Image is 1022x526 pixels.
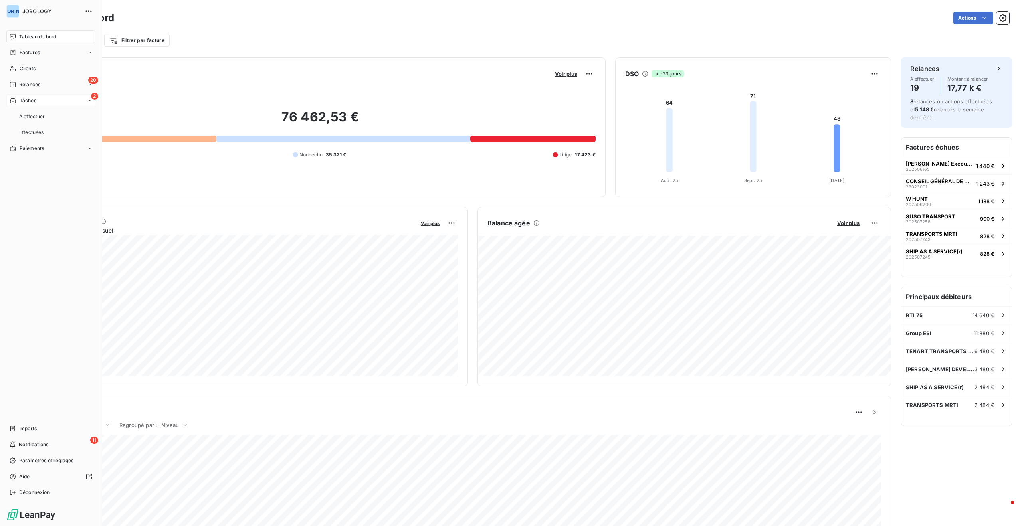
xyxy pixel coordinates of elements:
[976,163,994,169] span: 1 440 €
[906,248,963,255] span: SHIP AS A SERVICE(r)
[901,287,1012,306] h6: Principaux débiteurs
[978,198,994,204] span: 1 188 €
[20,145,44,152] span: Paiements
[974,348,994,354] span: 6 480 €
[901,210,1012,227] button: SUSO TRANSPORT202507258900 €
[20,65,36,72] span: Clients
[88,77,98,84] span: 20
[20,97,36,104] span: Tâches
[906,184,927,189] span: 23023001
[91,93,98,100] span: 2
[837,220,860,226] span: Voir plus
[974,366,994,372] span: 3 480 €
[906,213,955,219] span: SUSO TRANSPORT
[947,81,988,94] h4: 17,77 k €
[553,70,580,77] button: Voir plus
[906,231,957,237] span: TRANSPORTS MRTI
[901,245,1012,262] button: SHIP AS A SERVICE(r)202507245828 €
[995,499,1014,518] iframe: Intercom live chat
[901,174,1012,192] button: CONSEIL GÉNÉRAL DE MAYOTTE230230011 243 €
[625,69,639,79] h6: DSO
[19,129,44,136] span: Effectuées
[906,255,931,259] span: 202507245
[906,196,928,202] span: W HUNT
[20,49,40,56] span: Factures
[19,425,37,432] span: Imports
[910,77,934,81] span: À effectuer
[104,34,170,47] button: Filtrer par facture
[6,508,56,521] img: Logo LeanPay
[974,330,994,336] span: 11 880 €
[487,218,530,228] h6: Balance âgée
[835,219,862,227] button: Voir plus
[559,151,572,158] span: Litige
[45,109,596,133] h2: 76 462,53 €
[980,251,994,257] span: 828 €
[421,221,440,226] span: Voir plus
[910,81,934,94] h4: 19
[19,473,30,480] span: Aide
[829,178,844,183] tspan: [DATE]
[901,227,1012,245] button: TRANSPORTS MRTI202507243828 €
[974,384,994,390] span: 2 484 €
[161,422,179,428] span: Niveau
[299,151,323,158] span: Non-échu
[555,71,577,77] span: Voir plus
[119,422,157,428] span: Regroupé par :
[906,178,973,184] span: CONSEIL GÉNÉRAL DE MAYOTTE
[19,81,40,88] span: Relances
[906,219,931,224] span: 202507258
[19,489,50,496] span: Déconnexion
[906,167,930,172] span: 202506165
[6,470,95,483] a: Aide
[947,77,988,81] span: Montant à relancer
[910,64,939,73] h6: Relances
[972,312,994,318] span: 14 640 €
[906,402,958,408] span: TRANSPORTS MRTI
[19,113,45,120] span: À effectuer
[906,330,931,336] span: Group ESI
[980,233,994,239] span: 828 €
[45,226,415,235] span: Chiffre d'affaires mensuel
[980,216,994,222] span: 900 €
[906,202,931,207] span: 202506200
[326,151,346,158] span: 35 321 €
[744,178,762,183] tspan: Sept. 25
[906,312,923,318] span: RTI 75
[953,12,993,24] button: Actions
[974,402,994,408] span: 2 484 €
[22,8,80,14] span: JOBOLOGY
[906,384,964,390] span: SHIP AS A SERVICE(r)
[910,98,992,121] span: relances ou actions effectuées et relancés la semaine dernière.
[976,180,994,187] span: 1 243 €
[901,157,1012,174] button: [PERSON_NAME] Executive search2025061651 440 €
[906,348,974,354] span: TENART TRANSPORTS EUROPE
[915,106,934,113] span: 5 148 €
[660,178,678,183] tspan: Août 25
[575,151,595,158] span: 17 423 €
[19,33,56,40] span: Tableau de bord
[906,366,974,372] span: [PERSON_NAME] DEVELOPPEMENT
[910,98,913,105] span: 8
[906,237,931,242] span: 202507243
[6,5,19,18] div: [PERSON_NAME]
[19,441,48,448] span: Notifications
[652,70,684,77] span: -23 jours
[418,219,442,227] button: Voir plus
[19,457,73,464] span: Paramètres et réglages
[901,192,1012,210] button: W HUNT2025062001 188 €
[906,160,973,167] span: [PERSON_NAME] Executive search
[90,437,98,444] span: 11
[901,138,1012,157] h6: Factures échues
